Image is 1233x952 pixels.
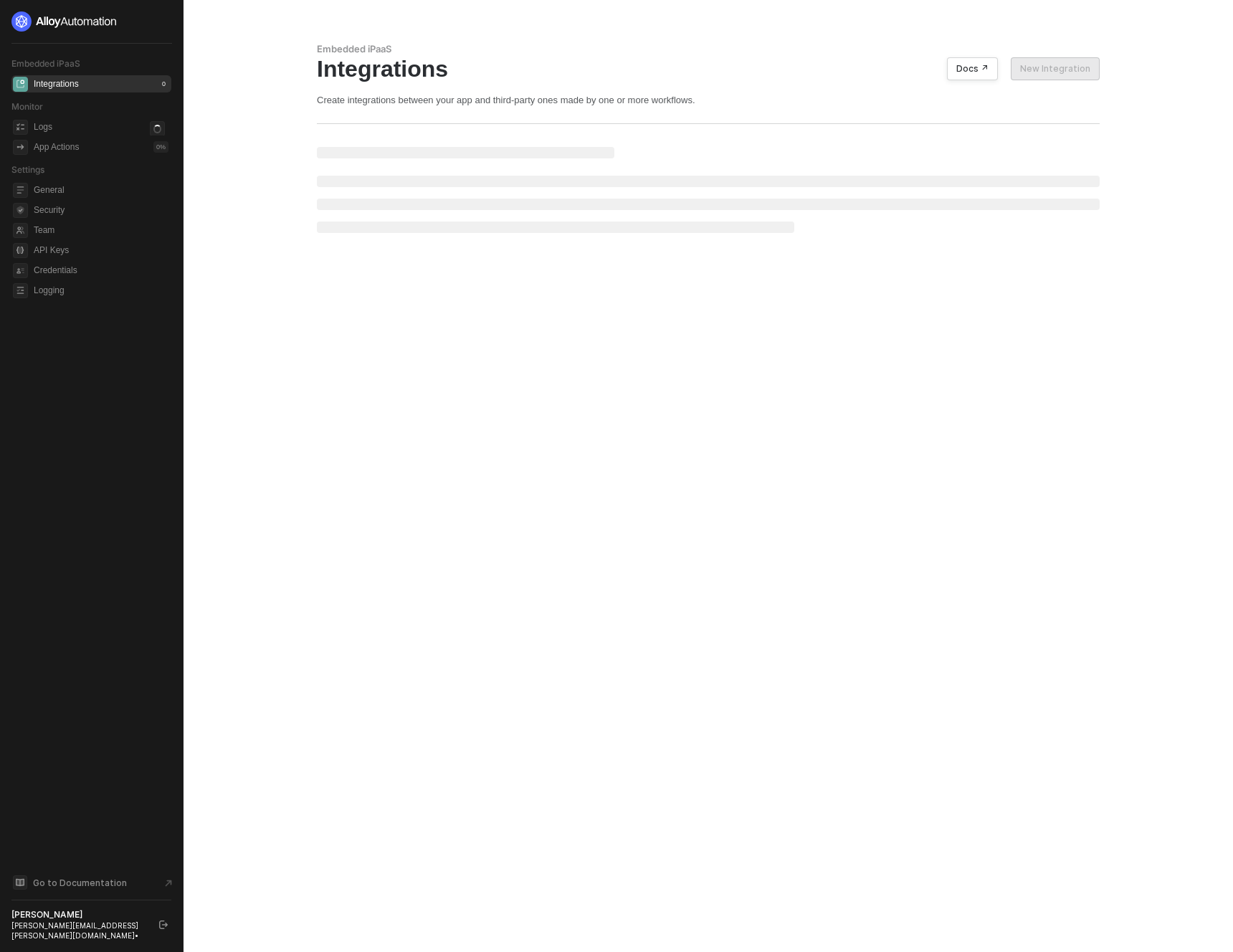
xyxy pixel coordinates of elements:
div: Logs [34,121,52,133]
button: Docs ↗ [947,57,998,80]
button: New Integration [1011,57,1100,80]
span: security [13,203,28,218]
div: 0 % [153,141,168,153]
span: integrations [13,77,28,92]
span: Team [34,222,168,239]
span: logout [159,920,168,929]
div: [PERSON_NAME][EMAIL_ADDRESS][PERSON_NAME][DOMAIN_NAME] • [11,920,146,941]
div: App Actions [34,141,79,153]
span: credentials [13,263,28,278]
span: logging [13,283,28,298]
span: general [13,183,28,198]
span: document-arrow [161,876,176,890]
div: 0 [159,78,168,90]
span: Logging [34,282,168,299]
a: Knowledge Base [11,874,172,891]
span: Settings [11,164,44,175]
span: API Keys [34,242,168,259]
span: Credentials [34,262,168,279]
span: api-key [13,243,28,258]
span: icon-loader [150,121,165,136]
div: [PERSON_NAME] [11,909,146,920]
span: Go to Documentation [33,877,127,889]
span: icon-app-actions [13,140,28,155]
div: Create integrations between your app and third-party ones made by one or more workflows. [317,94,1100,106]
div: Integrations [317,55,1100,82]
span: icon-logs [13,120,28,135]
div: Integrations [34,78,79,90]
span: team [13,223,28,238]
span: Embedded iPaaS [11,58,80,69]
img: logo [11,11,118,32]
div: Embedded iPaaS [317,43,1100,55]
div: Docs ↗ [956,63,989,75]
span: documentation [13,875,27,890]
span: Monitor [11,101,43,112]
span: Security [34,201,168,219]
a: logo [11,11,171,32]
span: General [34,181,168,199]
